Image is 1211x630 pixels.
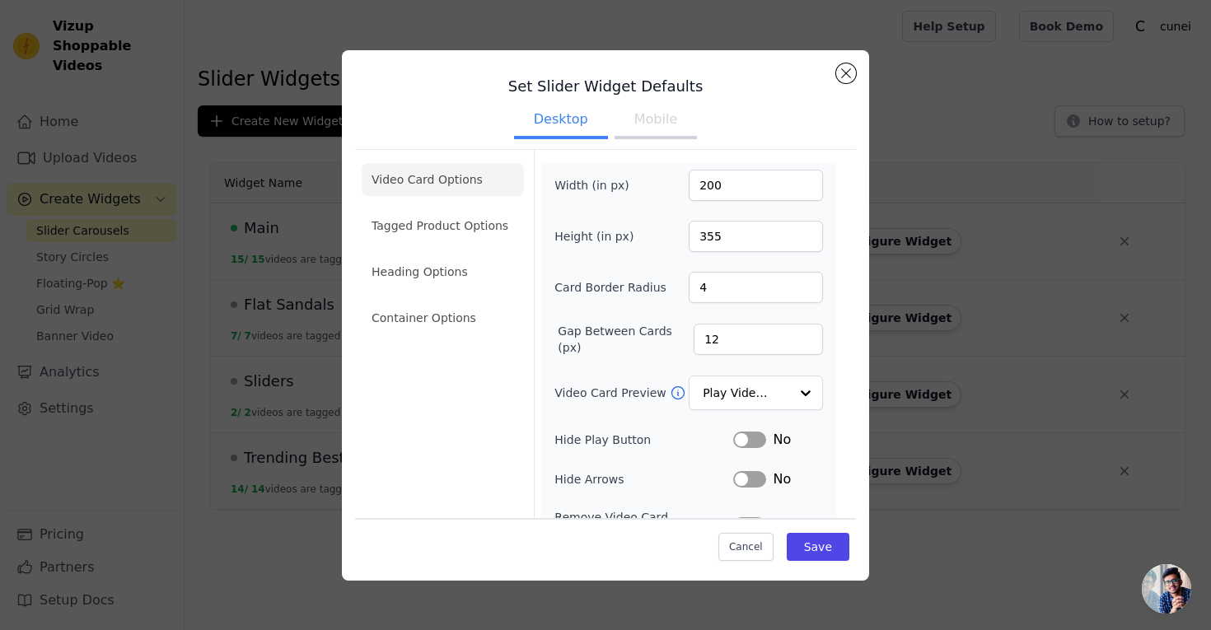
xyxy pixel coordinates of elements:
[362,163,524,196] li: Video Card Options
[362,255,524,288] li: Heading Options
[787,533,849,561] button: Save
[1142,564,1191,614] div: Open chat
[773,430,791,450] span: No
[558,323,694,356] label: Gap Between Cards (px)
[836,63,856,83] button: Close modal
[554,177,644,194] label: Width (in px)
[615,103,697,139] button: Mobile
[554,279,666,296] label: Card Border Radius
[355,77,856,96] h3: Set Slider Widget Defaults
[554,228,644,245] label: Height (in px)
[554,385,669,401] label: Video Card Preview
[773,469,791,489] span: No
[718,533,774,561] button: Cancel
[362,301,524,334] li: Container Options
[554,509,717,542] label: Remove Video Card Shadow
[773,516,791,535] span: No
[362,209,524,242] li: Tagged Product Options
[554,471,733,488] label: Hide Arrows
[554,432,733,448] label: Hide Play Button
[514,103,608,139] button: Desktop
